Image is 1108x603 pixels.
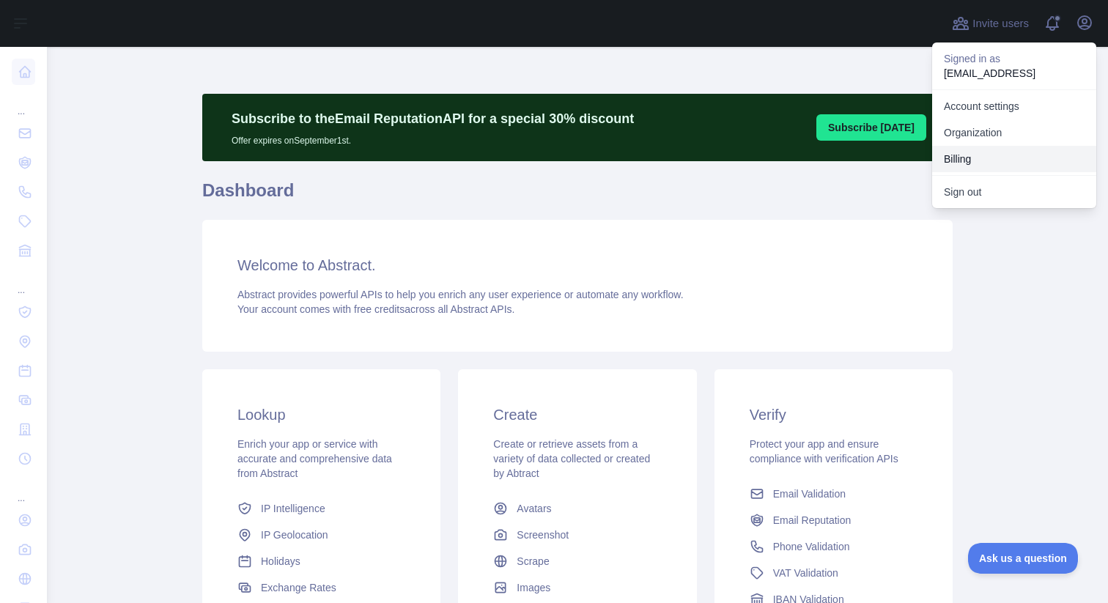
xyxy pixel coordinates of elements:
span: Enrich your app or service with accurate and comprehensive data from Abstract [237,438,392,479]
a: Screenshot [487,522,667,548]
span: IP Intelligence [261,501,325,516]
span: Protect your app and ensure compliance with verification APIs [750,438,898,465]
div: ... [12,475,35,504]
span: Avatars [517,501,551,516]
p: Offer expires on September 1st. [232,129,634,147]
span: Screenshot [517,528,569,542]
a: IP Intelligence [232,495,411,522]
a: Phone Validation [744,533,923,560]
span: Scrape [517,554,549,569]
span: Abstract provides powerful APIs to help you enrich any user experience or automate any workflow. [237,289,684,300]
button: Billing [932,146,1096,172]
a: Account settings [932,93,1096,119]
span: Create or retrieve assets from a variety of data collected or created by Abtract [493,438,650,479]
a: IP Geolocation [232,522,411,548]
a: Email Validation [744,481,923,507]
h3: Lookup [237,404,405,425]
h1: Dashboard [202,179,953,214]
button: Subscribe [DATE] [816,114,926,141]
a: Organization [932,119,1096,146]
span: Invite users [972,15,1029,32]
h3: Welcome to Abstract. [237,255,917,275]
a: VAT Validation [744,560,923,586]
h3: Verify [750,404,917,425]
span: IP Geolocation [261,528,328,542]
span: Your account comes with across all Abstract APIs. [237,303,514,315]
span: Email Reputation [773,513,852,528]
div: ... [12,88,35,117]
button: Sign out [932,179,1096,205]
iframe: Toggle Customer Support [968,543,1079,574]
span: Email Validation [773,487,846,501]
span: Exchange Rates [261,580,336,595]
span: Holidays [261,554,300,569]
a: Email Reputation [744,507,923,533]
a: Holidays [232,548,411,574]
p: Signed in as [944,51,1085,66]
h3: Create [493,404,661,425]
a: Avatars [487,495,667,522]
span: Images [517,580,550,595]
div: ... [12,267,35,296]
a: Scrape [487,548,667,574]
span: VAT Validation [773,566,838,580]
span: free credits [354,303,405,315]
button: Invite users [949,12,1032,35]
span: Phone Validation [773,539,850,554]
a: Images [487,574,667,601]
p: [EMAIL_ADDRESS] [944,66,1085,81]
a: Exchange Rates [232,574,411,601]
p: Subscribe to the Email Reputation API for a special 30 % discount [232,108,634,129]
